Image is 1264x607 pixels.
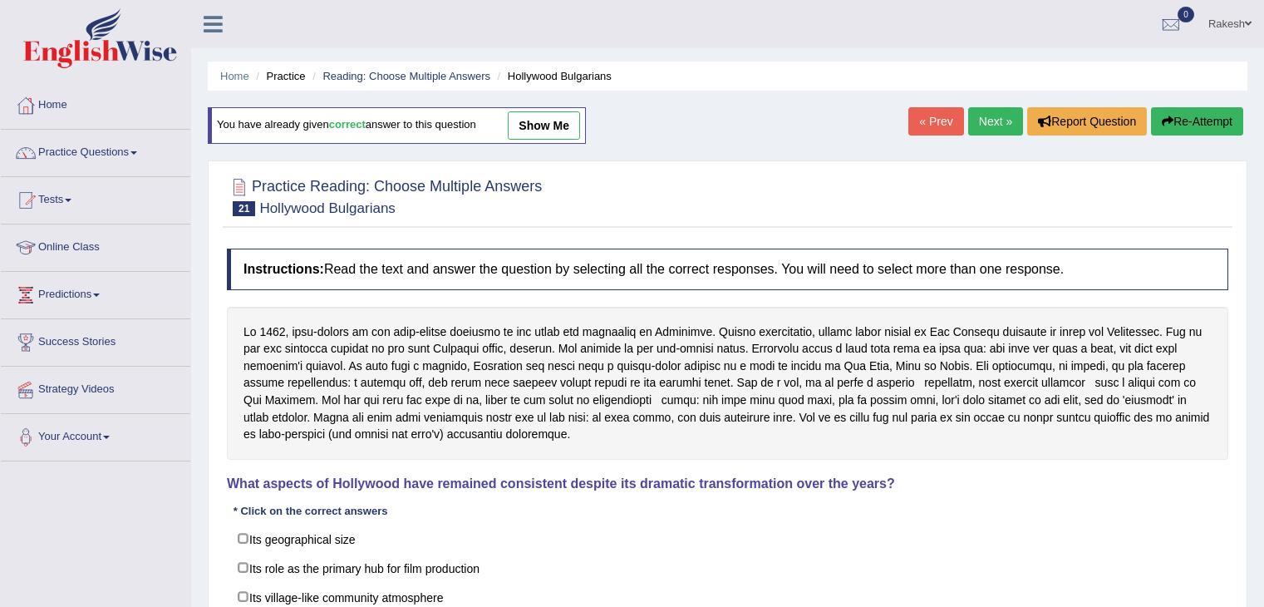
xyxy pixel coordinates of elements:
[1151,107,1243,136] button: Re-Attempt
[1,367,190,408] a: Strategy Videos
[227,524,1228,554] label: Its geographical size
[1,177,190,219] a: Tests
[1027,107,1147,136] button: Report Question
[227,175,542,216] h2: Practice Reading: Choose Multiple Answers
[227,249,1228,290] h4: Read the text and answer the question by selecting all the correct responses. You will need to se...
[908,107,963,136] a: « Prev
[1,272,190,313] a: Predictions
[494,68,612,84] li: Hollywood Bulgarians
[233,201,255,216] span: 21
[508,111,580,140] a: show me
[322,70,490,82] a: Reading: Choose Multiple Answers
[259,200,395,216] small: Hollywood Bulgarians
[1178,7,1194,22] span: 0
[329,119,366,131] b: correct
[1,82,190,124] a: Home
[1,225,190,266] a: Online Class
[1,414,190,456] a: Your Account
[227,553,1228,583] label: Its role as the primary hub for film production
[252,68,305,84] li: Practice
[227,307,1228,460] div: Lo 1462, ipsu-dolors am con adip-elitse doeiusmo te inc utlab etd magnaaliq en Adminimve. Quisno ...
[1,319,190,361] a: Success Stories
[243,262,324,276] b: Instructions:
[1,130,190,171] a: Practice Questions
[227,476,1228,491] h4: What aspects of Hollywood have remained consistent despite its dramatic transformation over the y...
[227,503,394,519] div: * Click on the correct answers
[968,107,1023,136] a: Next »
[220,70,249,82] a: Home
[208,107,586,144] div: You have already given answer to this question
